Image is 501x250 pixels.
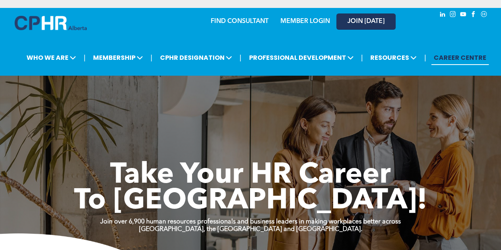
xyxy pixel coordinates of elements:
a: facebook [469,10,478,21]
li: | [84,50,86,66]
a: FIND CONSULTANT [211,18,269,25]
a: instagram [449,10,457,21]
span: RESOURCES [368,50,419,65]
a: MEMBER LOGIN [280,18,330,25]
a: Social network [480,10,488,21]
strong: [GEOGRAPHIC_DATA], the [GEOGRAPHIC_DATA] and [GEOGRAPHIC_DATA]. [139,226,362,233]
span: Take Your HR Career [110,161,391,190]
a: JOIN [DATE] [336,13,396,30]
span: PROFESSIONAL DEVELOPMENT [246,50,356,65]
a: linkedin [438,10,447,21]
span: To [GEOGRAPHIC_DATA]! [74,187,427,216]
li: | [240,50,242,66]
strong: Join over 6,900 human resources professionals and business leaders in making workplaces better ac... [100,219,401,225]
span: MEMBERSHIP [91,50,145,65]
span: WHO WE ARE [24,50,78,65]
span: CPHR DESIGNATION [158,50,234,65]
li: | [424,50,426,66]
a: CAREER CENTRE [431,50,489,65]
img: A blue and white logo for cp alberta [15,16,87,30]
a: youtube [459,10,468,21]
span: JOIN [DATE] [347,18,385,25]
li: | [361,50,363,66]
li: | [150,50,152,66]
